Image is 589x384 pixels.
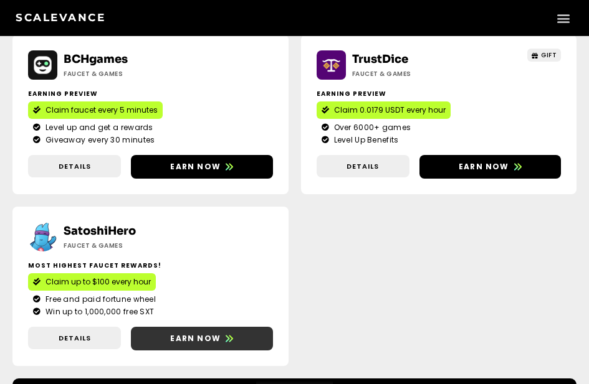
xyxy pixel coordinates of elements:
[331,134,399,146] span: Level Up Benefits
[170,333,221,344] span: Earn now
[334,105,446,116] span: Claim 0.0179 USDT every hour
[42,306,154,317] span: Win up to 1,000,000 free SXT
[419,155,562,179] a: Earn now
[459,161,509,172] span: Earn now
[527,49,562,62] a: GIFT
[331,122,411,133] span: Over 6000+ games
[541,50,557,60] span: GIFT
[42,134,155,146] span: Giveaway every 30 minutes
[317,101,451,119] a: Claim 0.0179 USDT every hour
[28,327,121,350] a: Details
[28,89,273,98] h2: Earning Preview
[16,11,105,24] a: Scalevance
[170,161,221,172] span: Earn now
[28,273,156,291] a: Claim up to $100 every hour
[64,224,136,238] a: SatoshiHero
[45,105,158,116] span: Claim faucet every 5 minutes
[64,52,128,66] a: BCHgames
[317,155,409,178] a: Details
[553,7,573,28] div: Menu Toggle
[317,89,562,98] h2: Earning Preview
[28,261,273,270] h2: Most highest faucet rewards!
[64,241,192,250] h2: Faucet & Games
[28,155,121,178] a: Details
[42,122,153,133] span: Level up and get a rewards
[59,333,91,344] span: Details
[45,276,151,288] span: Claim up to $100 every hour
[64,69,192,78] h2: Faucet & Games
[59,161,91,172] span: Details
[28,101,163,119] a: Claim faucet every 5 minutes
[131,327,273,350] a: Earn now
[347,161,379,172] span: Details
[352,69,481,78] h2: Faucet & Games
[42,294,156,305] span: Free and paid fortune wheel
[352,52,408,66] a: TrustDice
[131,155,273,179] a: Earn now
